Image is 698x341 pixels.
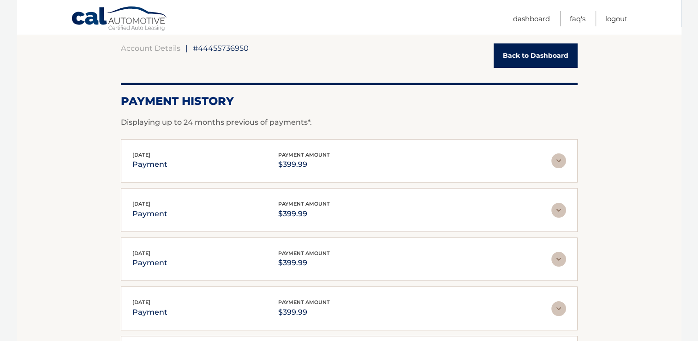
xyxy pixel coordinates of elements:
a: Back to Dashboard [494,43,578,68]
span: payment amount [278,299,330,305]
a: Dashboard [513,11,550,26]
span: payment amount [278,152,330,158]
a: Cal Automotive [71,6,168,33]
p: $399.99 [278,207,330,220]
p: payment [132,158,167,171]
p: payment [132,207,167,220]
span: payment amount [278,250,330,256]
a: Logout [605,11,627,26]
p: payment [132,256,167,269]
img: accordion-rest.svg [551,153,566,168]
p: $399.99 [278,256,330,269]
span: [DATE] [132,250,150,256]
span: #44455736950 [193,43,249,53]
h2: Payment History [121,94,578,108]
img: accordion-rest.svg [551,301,566,316]
p: Displaying up to 24 months previous of payments*. [121,117,578,128]
p: payment [132,306,167,319]
a: FAQ's [570,11,585,26]
span: [DATE] [132,152,150,158]
span: payment amount [278,201,330,207]
span: [DATE] [132,201,150,207]
img: accordion-rest.svg [551,203,566,218]
a: Account Details [121,43,180,53]
span: [DATE] [132,299,150,305]
span: | [185,43,188,53]
img: accordion-rest.svg [551,252,566,267]
p: $399.99 [278,306,330,319]
p: $399.99 [278,158,330,171]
